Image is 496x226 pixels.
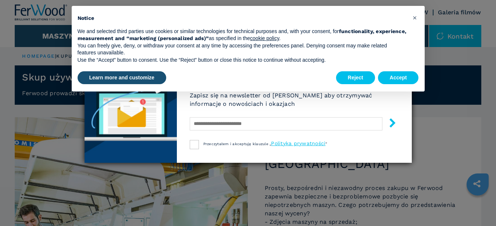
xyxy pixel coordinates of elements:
[78,15,407,22] h2: Notice
[78,57,407,64] p: Use the “Accept” button to consent. Use the “Reject” button or close this notice to continue with...
[413,13,417,22] span: ×
[78,28,407,42] strong: functionality, experience, measurement and “marketing (personalized ads)”
[409,12,421,24] button: Close this notice
[271,140,325,146] a: Polityka prywatności
[378,71,419,85] button: Accept
[336,71,375,85] button: Reject
[381,115,397,133] button: submit-button
[85,64,177,163] img: Newsletter image
[78,71,166,85] button: Learn more and customize
[78,28,407,42] p: We and selected third parties use cookies or similar technologies for technical purposes and, wit...
[190,91,399,108] h6: Zapisz się na newsletter od [PERSON_NAME] aby otrzymywać informacje o nowościach i okazjach
[78,42,407,57] p: You can freely give, deny, or withdraw your consent at any time by accessing the preferences pane...
[325,142,327,146] span: ”
[250,35,279,41] a: cookie policy
[203,142,271,146] span: Przeczytałem i akceptuję klauzule „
